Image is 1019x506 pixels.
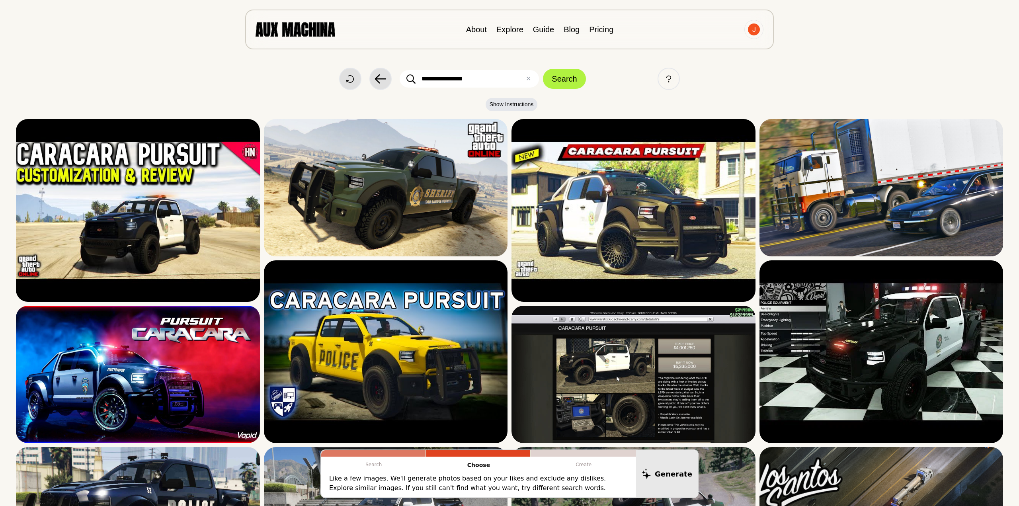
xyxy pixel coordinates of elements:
[748,23,760,35] img: Avatar
[564,25,580,34] a: Blog
[256,22,335,36] img: AUX MACHINA
[759,119,1003,256] img: Search result
[426,457,531,474] p: Choose
[533,25,554,34] a: Guide
[369,68,392,90] button: Back
[543,69,586,89] button: Search
[264,119,508,256] img: Search result
[496,25,523,34] a: Explore
[321,457,426,473] p: Search
[511,119,755,302] img: Search result
[759,260,1003,443] img: Search result
[526,74,531,84] button: ✕
[658,68,680,90] button: Help
[264,260,508,443] img: Search result
[636,450,698,497] button: Generate
[486,98,538,111] button: Show Instructions
[589,25,613,34] a: Pricing
[16,306,260,443] img: Search result
[16,119,260,302] img: Search result
[466,25,487,34] a: About
[329,474,628,493] p: Like a few images. We'll generate photos based on your likes and exclude any dislikes. Explore si...
[511,306,755,443] img: Search result
[531,457,636,473] p: Create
